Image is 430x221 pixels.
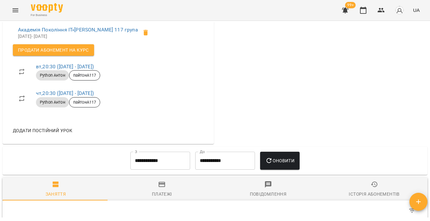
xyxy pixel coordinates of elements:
div: Заняття [46,190,66,198]
p: [DATE] - [DATE] [18,33,138,40]
span: Видалити клієнта з групи пайтонА117 для курсу Python Антон 117 група? [138,25,154,40]
a: вт,20:30 ([DATE] - [DATE]) [36,64,94,70]
button: Оновити [260,152,300,170]
div: Історія абонементів [349,190,399,198]
span: Python Антон [36,72,69,78]
span: UA [413,7,420,13]
span: Продати абонемент на Курс [18,46,89,54]
span: Python Антон [36,99,69,105]
a: Академія Покоління ІТ»[PERSON_NAME] 117 група [18,27,138,33]
div: Повідомлення [250,190,287,198]
div: Table Toolbar [3,200,427,221]
div: Платежі [152,190,172,198]
button: Menu [8,3,23,18]
span: For Business [31,13,63,17]
a: чт,20:30 ([DATE] - [DATE]) [36,90,94,96]
button: UA [410,4,422,16]
span: 99+ [345,2,356,8]
button: Додати постійний урок [10,125,75,136]
div: пайтонА117 [69,70,100,81]
span: Додати постійний урок [13,127,72,134]
button: Продати абонемент на Курс [13,44,94,56]
span: пайтонА117 [69,72,100,78]
img: avatar_s.png [395,6,404,15]
span: пайтонА117 [69,99,100,105]
span: Оновити [265,157,294,165]
div: пайтонА117 [69,97,100,107]
button: Фільтр [404,203,420,218]
img: Voopty Logo [31,3,63,13]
